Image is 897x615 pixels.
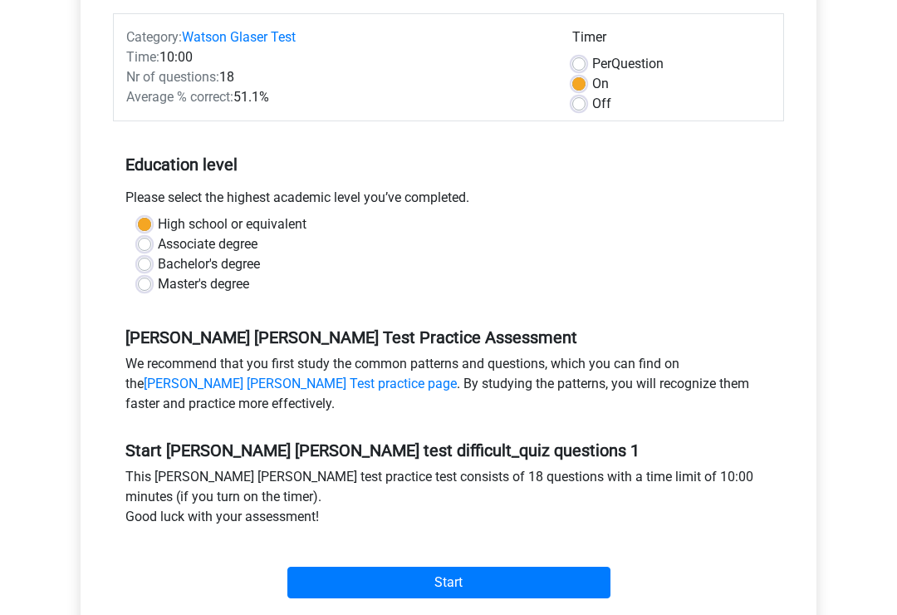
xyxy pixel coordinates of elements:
span: Nr of questions: [126,70,219,86]
label: Question [592,55,664,75]
h5: Education level [125,149,772,182]
span: Category: [126,30,182,46]
label: Master's degree [158,275,249,295]
span: Per [592,57,611,72]
div: 51.1% [114,88,560,108]
div: This [PERSON_NAME] [PERSON_NAME] test practice test consists of 18 questions with a time limit of... [113,468,784,534]
a: Watson Glaser Test [182,30,296,46]
div: 10:00 [114,48,560,68]
div: Please select the highest academic level you’ve completed. [113,189,784,215]
label: High school or equivalent [158,215,306,235]
h5: [PERSON_NAME] [PERSON_NAME] Test Practice Assessment [125,328,772,348]
span: Time: [126,50,159,66]
label: On [592,75,609,95]
div: We recommend that you first study the common patterns and questions, which you can find on the . ... [113,355,784,421]
label: Off [592,95,611,115]
a: [PERSON_NAME] [PERSON_NAME] Test practice page [144,376,457,392]
div: 18 [114,68,560,88]
div: Timer [572,28,771,55]
span: Average % correct: [126,90,233,106]
label: Bachelor's degree [158,255,260,275]
h5: Start [PERSON_NAME] [PERSON_NAME] test difficult_quiz questions 1 [125,441,772,461]
input: Start [287,568,610,599]
label: Associate degree [158,235,257,255]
